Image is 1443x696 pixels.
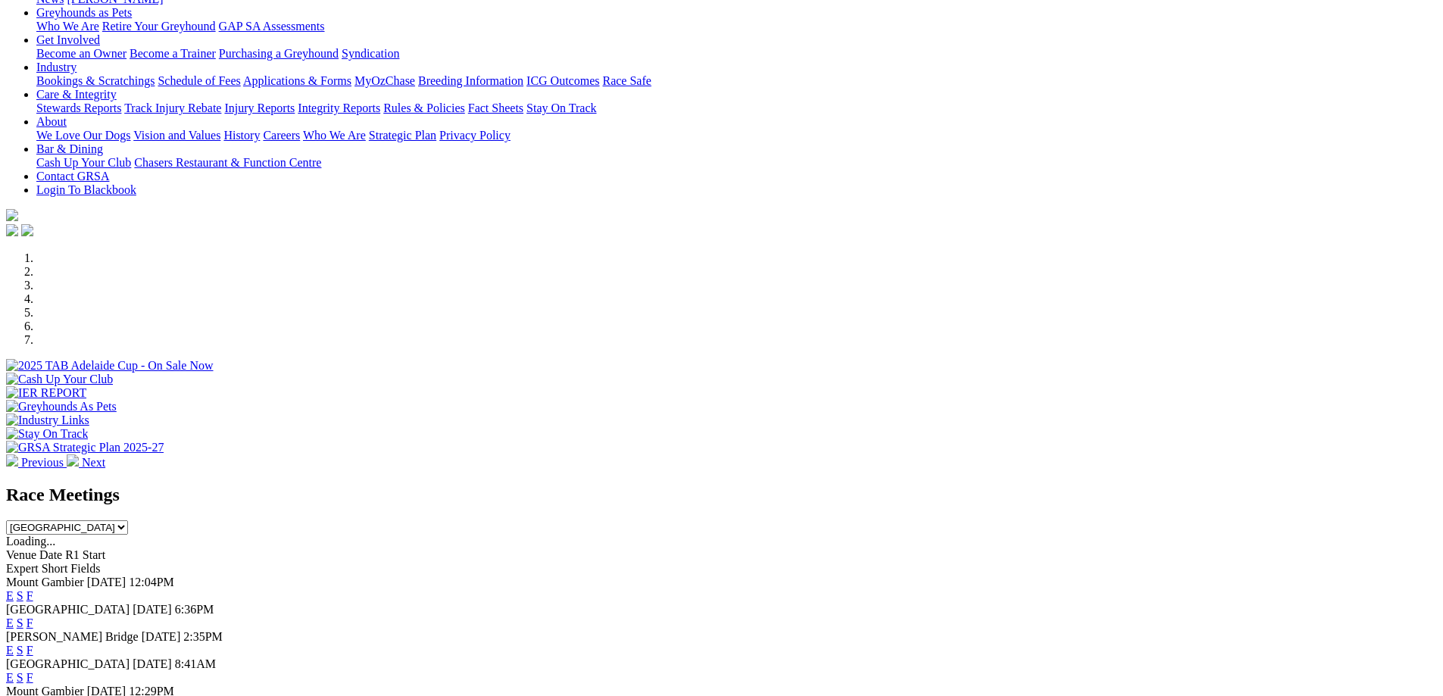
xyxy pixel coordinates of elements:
[6,535,55,548] span: Loading...
[36,74,1437,88] div: Industry
[602,74,651,87] a: Race Safe
[6,427,88,441] img: Stay On Track
[6,485,1437,505] h2: Race Meetings
[102,20,216,33] a: Retire Your Greyhound
[130,47,216,60] a: Become a Trainer
[27,671,33,684] a: F
[6,456,67,469] a: Previous
[219,47,339,60] a: Purchasing a Greyhound
[36,156,1437,170] div: Bar & Dining
[298,101,380,114] a: Integrity Reports
[342,47,399,60] a: Syndication
[36,74,155,87] a: Bookings & Scratchings
[36,129,130,142] a: We Love Our Dogs
[6,386,86,400] img: IER REPORT
[6,630,139,643] span: [PERSON_NAME] Bridge
[36,142,103,155] a: Bar & Dining
[219,20,325,33] a: GAP SA Assessments
[468,101,523,114] a: Fact Sheets
[21,224,33,236] img: twitter.svg
[6,548,36,561] span: Venue
[39,548,62,561] span: Date
[175,657,216,670] span: 8:41AM
[6,414,89,427] img: Industry Links
[263,129,300,142] a: Careers
[21,456,64,469] span: Previous
[6,589,14,602] a: E
[36,20,1437,33] div: Greyhounds as Pets
[27,616,33,629] a: F
[526,101,596,114] a: Stay On Track
[36,20,99,33] a: Who We Are
[36,61,77,73] a: Industry
[6,441,164,454] img: GRSA Strategic Plan 2025-27
[158,74,240,87] a: Schedule of Fees
[133,603,172,616] span: [DATE]
[65,548,105,561] span: R1 Start
[36,47,126,60] a: Become an Owner
[27,589,33,602] a: F
[17,616,23,629] a: S
[124,101,221,114] a: Track Injury Rebate
[418,74,523,87] a: Breeding Information
[36,115,67,128] a: About
[82,456,105,469] span: Next
[355,74,415,87] a: MyOzChase
[142,630,181,643] span: [DATE]
[36,47,1437,61] div: Get Involved
[129,576,174,588] span: 12:04PM
[6,616,14,629] a: E
[6,224,18,236] img: facebook.svg
[36,183,136,196] a: Login To Blackbook
[36,170,109,183] a: Contact GRSA
[526,74,599,87] a: ICG Outcomes
[6,209,18,221] img: logo-grsa-white.png
[439,129,511,142] a: Privacy Policy
[27,644,33,657] a: F
[36,101,121,114] a: Stewards Reports
[17,671,23,684] a: S
[6,576,84,588] span: Mount Gambier
[70,562,100,575] span: Fields
[133,129,220,142] a: Vision and Values
[303,129,366,142] a: Who We Are
[224,101,295,114] a: Injury Reports
[36,33,100,46] a: Get Involved
[6,359,214,373] img: 2025 TAB Adelaide Cup - On Sale Now
[67,456,105,469] a: Next
[223,129,260,142] a: History
[6,454,18,467] img: chevron-left-pager-white.svg
[134,156,321,169] a: Chasers Restaurant & Function Centre
[175,603,214,616] span: 6:36PM
[36,156,131,169] a: Cash Up Your Club
[42,562,68,575] span: Short
[67,454,79,467] img: chevron-right-pager-white.svg
[6,400,117,414] img: Greyhounds As Pets
[6,603,130,616] span: [GEOGRAPHIC_DATA]
[6,562,39,575] span: Expert
[36,6,132,19] a: Greyhounds as Pets
[36,129,1437,142] div: About
[87,576,126,588] span: [DATE]
[6,644,14,657] a: E
[183,630,223,643] span: 2:35PM
[243,74,351,87] a: Applications & Forms
[6,373,113,386] img: Cash Up Your Club
[36,88,117,101] a: Care & Integrity
[17,644,23,657] a: S
[6,657,130,670] span: [GEOGRAPHIC_DATA]
[17,589,23,602] a: S
[369,129,436,142] a: Strategic Plan
[36,101,1437,115] div: Care & Integrity
[383,101,465,114] a: Rules & Policies
[6,671,14,684] a: E
[133,657,172,670] span: [DATE]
